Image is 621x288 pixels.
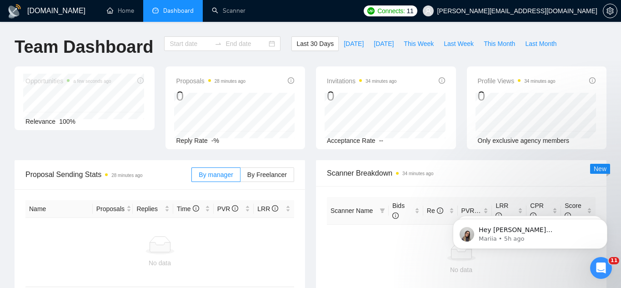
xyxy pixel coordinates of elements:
[193,205,199,212] span: info-circle
[163,7,194,15] span: Dashboard
[176,87,246,105] div: 0
[594,165,606,172] span: New
[392,212,399,219] span: info-circle
[211,137,219,144] span: -%
[291,36,339,51] button: Last 30 Days
[93,200,133,218] th: Proposals
[152,7,159,14] span: dashboard
[257,205,278,212] span: LRR
[225,39,267,49] input: End date
[609,257,619,264] span: 11
[603,7,617,15] span: setting
[439,36,479,51] button: Last Week
[136,204,163,214] span: Replies
[478,87,556,105] div: 0
[366,79,396,84] time: 34 minutes ago
[232,205,238,212] span: info-circle
[25,200,93,218] th: Name
[59,118,75,125] span: 100%
[590,257,612,279] iframe: Intercom live chat
[7,4,22,19] img: logo
[525,39,556,49] span: Last Month
[439,77,445,84] span: info-circle
[478,76,556,86] span: Profile Views
[437,207,443,214] span: info-circle
[327,87,396,105] div: 0
[199,171,233,178] span: By manager
[15,36,153,58] h1: Team Dashboard
[589,77,596,84] span: info-circle
[176,137,208,144] span: Reply Rate
[107,7,134,15] a: homeHome
[427,207,443,214] span: Re
[603,4,617,18] button: setting
[176,76,246,86] span: Proposals
[478,137,570,144] span: Only exclusive agency members
[217,205,239,212] span: PVR
[524,79,555,84] time: 34 minutes ago
[215,79,245,84] time: 28 minutes ago
[402,171,433,176] time: 34 minutes ago
[331,265,592,275] div: No data
[380,208,385,213] span: filter
[177,205,199,212] span: Time
[369,36,399,51] button: [DATE]
[439,200,621,263] iframe: Intercom notifications message
[215,40,222,47] span: swap-right
[296,39,334,49] span: Last 30 Days
[170,39,211,49] input: Start date
[378,204,387,217] span: filter
[111,173,142,178] time: 28 minutes ago
[444,39,474,49] span: Last Week
[25,169,191,180] span: Proposal Sending Stats
[288,77,294,84] span: info-circle
[331,207,373,214] span: Scanner Name
[212,7,245,15] a: searchScanner
[425,8,431,14] span: user
[603,7,617,15] a: setting
[29,258,290,268] div: No data
[484,39,515,49] span: This Month
[272,205,278,212] span: info-circle
[25,118,55,125] span: Relevance
[344,39,364,49] span: [DATE]
[327,137,376,144] span: Acceptance Rate
[367,7,375,15] img: upwork-logo.png
[399,36,439,51] button: This Week
[379,137,383,144] span: --
[479,36,520,51] button: This Month
[247,171,287,178] span: By Freelancer
[404,39,434,49] span: This Week
[520,36,561,51] button: Last Month
[392,202,405,219] span: Bids
[40,26,157,151] span: Hey [PERSON_NAME][EMAIL_ADDRESS][PERSON_NAME], Looks like your Upwork agency dtLabs ran out of co...
[327,76,396,86] span: Invitations
[407,6,414,16] span: 11
[327,167,596,179] span: Scanner Breakdown
[377,6,405,16] span: Connects:
[215,40,222,47] span: to
[339,36,369,51] button: [DATE]
[374,39,394,49] span: [DATE]
[96,204,125,214] span: Proposals
[133,200,173,218] th: Replies
[40,35,157,43] p: Message from Mariia, sent 5h ago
